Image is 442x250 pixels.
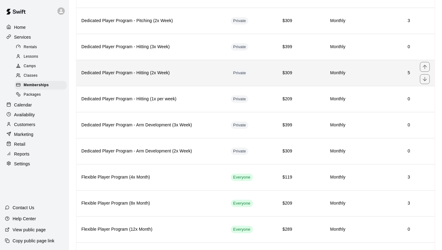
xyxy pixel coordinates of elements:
[302,96,345,102] h6: Monthly
[15,90,69,100] a: Packages
[355,96,410,102] h6: 0
[5,100,64,110] a: Calendar
[5,159,64,168] a: Settings
[231,121,249,129] div: This membership is hidden from the memberships page
[231,69,249,77] div: This membership is hidden from the memberships page
[231,200,253,207] div: This membership is visible to all customers
[231,226,253,233] div: This membership is visible to all customers
[14,121,35,128] p: Customers
[13,205,34,211] p: Contact Us
[231,227,253,233] span: Everyone
[270,17,292,24] h6: $309
[231,70,249,76] span: Private
[15,81,67,90] div: Memberships
[355,174,410,181] h6: 3
[24,63,36,69] span: Camps
[302,44,345,50] h6: Monthly
[81,17,221,24] h6: Dedicated Player Program - Pitching (2x Week)
[15,90,67,99] div: Packages
[302,226,345,233] h6: Monthly
[5,140,64,149] a: Retail
[15,52,69,61] a: Lessons
[24,54,38,60] span: Lessons
[270,70,292,76] h6: $309
[24,92,41,98] span: Packages
[270,200,292,207] h6: $209
[81,226,221,233] h6: Flexible Player Program (12x Month)
[5,33,64,42] a: Services
[270,226,292,233] h6: $289
[231,201,253,206] span: Everyone
[15,71,67,80] div: Classes
[270,44,292,50] h6: $399
[14,161,30,167] p: Settings
[5,149,64,159] div: Reports
[355,200,410,207] h6: 3
[355,122,410,129] h6: 0
[231,18,249,24] span: Private
[15,43,67,52] div: Rentals
[5,110,64,119] a: Availability
[15,81,69,90] a: Memberships
[231,43,249,51] div: This membership is hidden from the memberships page
[270,96,292,102] h6: $209
[270,148,292,155] h6: $309
[420,62,430,72] button: move item up
[5,23,64,32] a: Home
[355,44,410,50] h6: 0
[14,24,26,30] p: Home
[15,62,69,71] a: Camps
[231,96,249,102] span: Private
[81,200,221,207] h6: Flexible Player Program (8x Month)
[81,148,221,155] h6: Dedicated Player Program - Arm Development (2x Week)
[231,174,253,181] div: This membership is visible to all customers
[81,122,221,129] h6: Dedicated Player Program - Arm Development (3x Week)
[355,70,410,76] h6: 5
[24,44,37,50] span: Rentals
[231,95,249,103] div: This membership is hidden from the memberships page
[81,96,221,102] h6: Dedicated Player Program - Hitting (1x per week)
[14,112,35,118] p: Availability
[15,62,67,71] div: Camps
[302,148,345,155] h6: Monthly
[302,200,345,207] h6: Monthly
[302,17,345,24] h6: Monthly
[13,238,54,244] p: Copy public page link
[24,73,37,79] span: Classes
[302,174,345,181] h6: Monthly
[355,148,410,155] h6: 0
[14,141,25,147] p: Retail
[302,70,345,76] h6: Monthly
[231,148,249,154] span: Private
[14,151,29,157] p: Reports
[231,44,249,50] span: Private
[270,122,292,129] h6: $399
[231,17,249,25] div: This membership is hidden from the memberships page
[14,131,33,137] p: Marketing
[302,122,345,129] h6: Monthly
[81,174,221,181] h6: Flexible Player Program (4x Month)
[231,122,249,128] span: Private
[355,17,410,24] h6: 3
[5,130,64,139] a: Marketing
[231,175,253,180] span: Everyone
[24,82,49,88] span: Memberships
[81,44,221,50] h6: Dedicated Player Program - Hitting (3x Week)
[5,120,64,129] a: Customers
[13,227,46,233] p: View public page
[15,71,69,81] a: Classes
[14,34,31,40] p: Services
[420,74,430,84] button: move item down
[13,216,36,222] p: Help Center
[81,70,221,76] h6: Dedicated Player Program - Hitting (2x Week)
[15,52,67,61] div: Lessons
[231,148,249,155] div: This membership is hidden from the memberships page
